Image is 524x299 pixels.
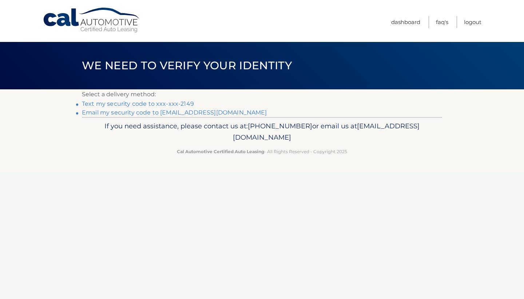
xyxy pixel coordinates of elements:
[43,7,141,33] a: Cal Automotive
[436,16,448,28] a: FAQ's
[82,100,194,107] a: Text my security code to xxx-xxx-2149
[391,16,420,28] a: Dashboard
[82,59,292,72] span: We need to verify your identity
[82,109,267,116] a: Email my security code to [EMAIL_ADDRESS][DOMAIN_NAME]
[87,148,437,155] p: - All Rights Reserved - Copyright 2025
[177,149,264,154] strong: Cal Automotive Certified Auto Leasing
[82,89,442,100] p: Select a delivery method:
[87,120,437,144] p: If you need assistance, please contact us at: or email us at
[464,16,481,28] a: Logout
[248,122,312,130] span: [PHONE_NUMBER]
